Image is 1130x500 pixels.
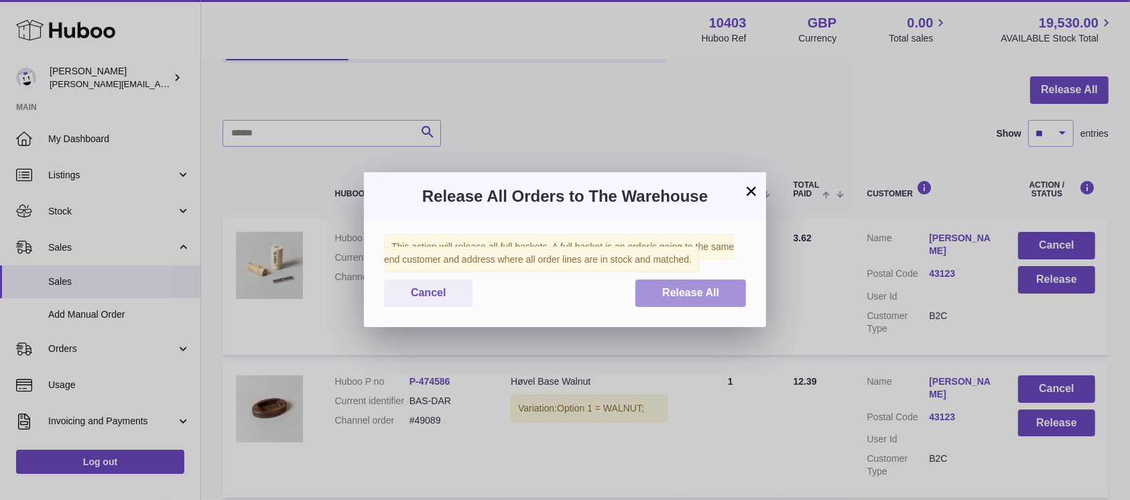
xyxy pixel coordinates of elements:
h3: Release All Orders to The Warehouse [384,186,746,207]
span: This action will release all full baskets. A full basket is an order/s going to the same end cust... [384,234,734,272]
button: Release All [635,279,746,307]
button: × [743,183,759,199]
span: Release All [662,287,719,298]
span: Cancel [411,287,446,298]
button: Cancel [384,279,473,307]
